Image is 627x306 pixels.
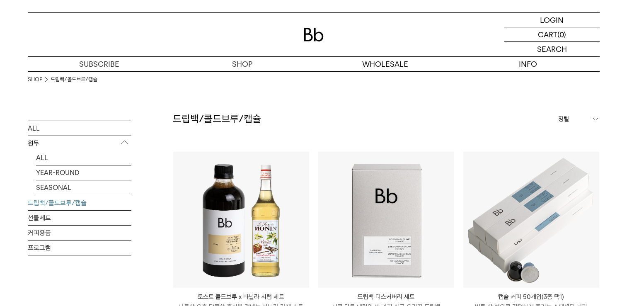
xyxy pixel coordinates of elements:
img: 로고 [304,28,324,41]
a: SHOP [28,75,42,84]
a: 프로그램 [28,240,131,255]
img: 캡슐 커피 50개입(3종 택1) [463,152,599,288]
p: 원두 [28,136,131,151]
p: LOGIN [540,13,564,27]
a: CART (0) [504,27,600,42]
p: (0) [557,27,566,41]
h2: 드립백/콜드브루/캡슐 [173,112,261,126]
p: 캡슐 커피 50개입(3종 택1) [463,292,599,302]
a: 드립백/콜드브루/캡슐 [51,75,97,84]
span: 정렬 [558,114,569,124]
a: ALL [36,150,131,165]
p: CART [538,27,557,41]
p: 드립백 디스커버리 세트 [318,292,454,302]
a: SEASONAL [36,180,131,194]
a: 선물세트 [28,210,131,225]
a: 드립백/콜드브루/캡슐 [28,195,131,210]
img: 토스트 콜드브루 x 바닐라 시럽 세트 [173,152,309,288]
img: 드립백 디스커버리 세트 [318,152,454,288]
a: SUBSCRIBE [28,57,171,71]
p: SEARCH [537,42,567,56]
a: ALL [28,121,131,135]
p: WHOLESALE [314,57,457,71]
a: LOGIN [504,13,600,27]
a: 커피용품 [28,225,131,240]
p: 토스트 콜드브루 x 바닐라 시럽 세트 [173,292,309,302]
p: INFO [457,57,600,71]
a: SHOP [171,57,314,71]
a: YEAR-ROUND [36,165,131,180]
